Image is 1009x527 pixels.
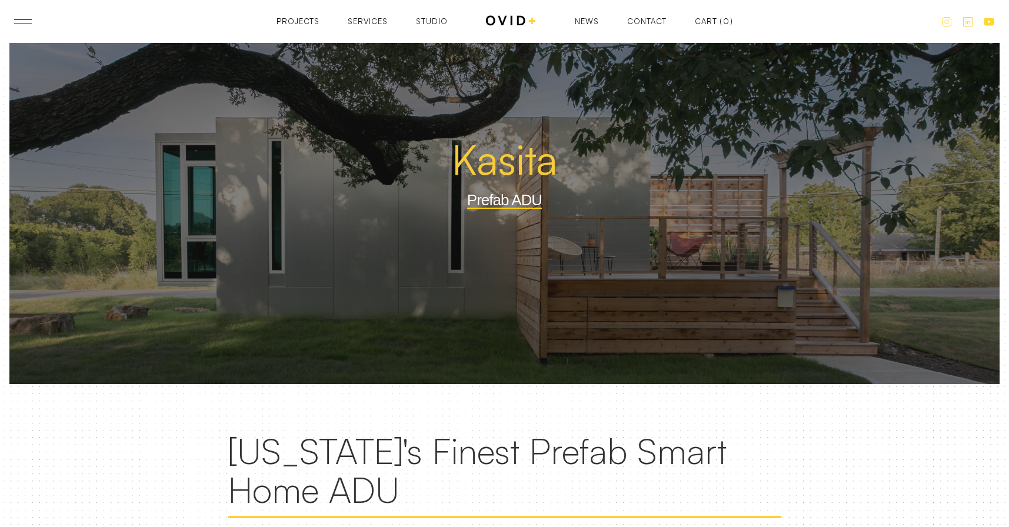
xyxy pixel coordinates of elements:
[228,431,781,518] h2: [US_STATE]'s Finest Prefab Smart Home ADU
[467,192,542,209] h2: Prefab ADU
[720,18,722,25] div: (
[730,18,733,25] div: )
[695,18,733,25] a: Open empty cart
[416,18,448,25] a: Studio
[575,18,599,25] a: News
[627,18,667,25] a: Contact
[723,18,730,25] div: 0
[348,18,388,25] a: Services
[452,133,558,185] span: Kasita
[695,18,717,25] div: Cart
[277,18,319,25] a: Projects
